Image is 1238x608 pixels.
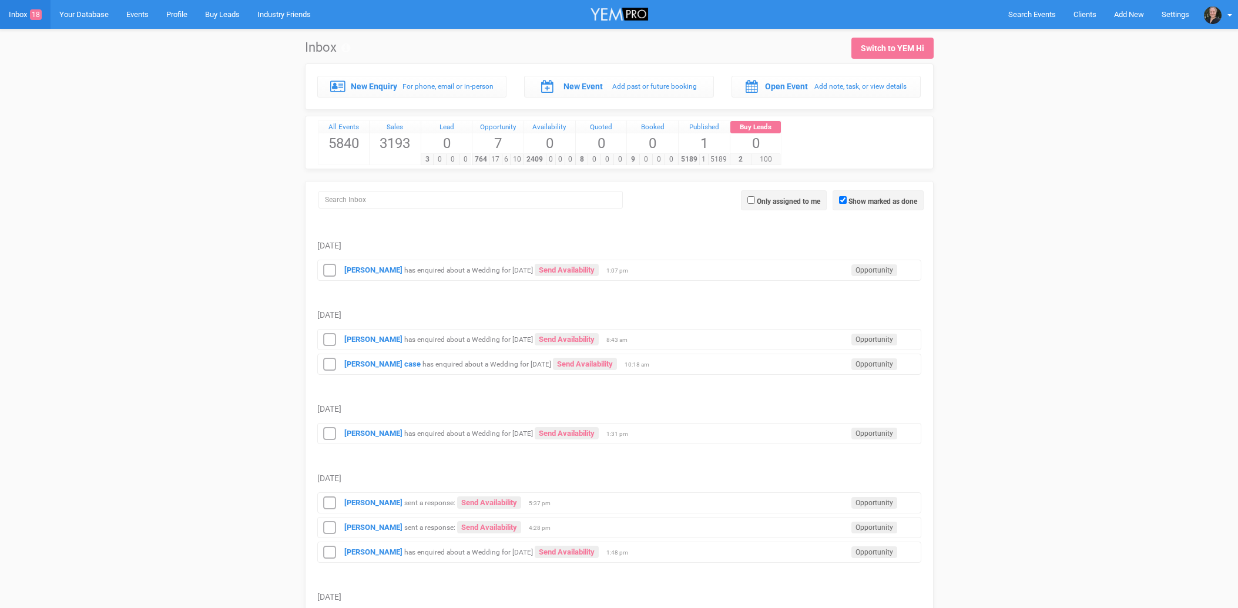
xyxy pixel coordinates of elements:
[535,427,599,439] a: Send Availability
[606,430,636,438] span: 1:31 pm
[344,335,402,344] a: [PERSON_NAME]
[851,428,897,439] span: Opportunity
[851,522,897,533] span: Opportunity
[1114,10,1144,19] span: Add New
[524,133,575,153] span: 0
[757,196,820,207] label: Only assigned to me
[402,82,494,90] small: For phone, email or in-person
[404,499,455,507] small: sent a response:
[678,154,700,165] span: 5189
[535,546,599,558] a: Send Availability
[851,497,897,509] span: Opportunity
[404,523,455,532] small: sent a response:
[30,9,42,20] span: 18
[524,121,575,134] a: Availability
[351,80,397,92] label: New Enquiry
[318,191,623,209] input: Search Inbox
[305,41,350,55] h1: Inbox
[318,133,370,153] span: 5840
[699,154,709,165] span: 1
[730,154,751,165] span: 2
[344,360,421,368] a: [PERSON_NAME] case
[652,154,666,165] span: 0
[627,121,678,134] a: Booked
[344,523,402,532] a: [PERSON_NAME]
[433,154,447,165] span: 0
[535,333,599,345] a: Send Availability
[576,133,627,153] span: 0
[665,154,678,165] span: 0
[457,521,521,533] a: Send Availability
[472,121,524,134] a: Opportunity
[535,264,599,276] a: Send Availability
[851,264,897,276] span: Opportunity
[317,241,921,250] h5: [DATE]
[851,334,897,345] span: Opportunity
[317,311,921,320] h5: [DATE]
[524,76,714,97] a: New Event Add past or future booking
[457,496,521,509] a: Send Availability
[489,154,502,165] span: 17
[370,133,421,153] span: 3193
[627,133,678,153] span: 0
[459,154,472,165] span: 0
[446,154,459,165] span: 0
[472,154,489,165] span: 764
[404,429,533,438] small: has enquired about a Wedding for [DATE]
[344,429,402,438] a: [PERSON_NAME]
[318,121,370,134] div: All Events
[679,133,730,153] span: 1
[565,154,575,165] span: 0
[576,121,627,134] div: Quoted
[404,266,533,274] small: has enquired about a Wedding for [DATE]
[612,82,697,90] small: Add past or future booking
[625,361,654,369] span: 10:18 am
[317,405,921,414] h5: [DATE]
[421,133,472,153] span: 0
[422,360,551,368] small: has enquired about a Wedding for [DATE]
[606,336,636,344] span: 8:43 am
[344,498,402,507] a: [PERSON_NAME]
[344,547,402,556] a: [PERSON_NAME]
[529,524,558,532] span: 4:28 pm
[730,133,781,153] span: 0
[861,42,924,54] div: Switch to YEM Hi
[1073,10,1096,19] span: Clients
[606,267,636,275] span: 1:07 pm
[317,593,921,602] h5: [DATE]
[730,121,781,134] a: Buy Leads
[600,154,614,165] span: 0
[524,154,546,165] span: 2409
[344,266,402,274] a: [PERSON_NAME]
[502,154,511,165] span: 6
[510,154,524,165] span: 10
[814,82,907,90] small: Add note, task, or view details
[421,154,434,165] span: 3
[546,154,556,165] span: 0
[851,358,897,370] span: Opportunity
[606,549,636,557] span: 1:48 pm
[851,546,897,558] span: Opportunity
[679,121,730,134] div: Published
[553,358,617,370] a: Send Availability
[1204,6,1222,24] img: open-uri20250213-2-1m688p0
[848,196,917,207] label: Show marked as done
[421,121,472,134] a: Lead
[555,154,565,165] span: 0
[588,154,601,165] span: 0
[370,121,421,134] a: Sales
[732,76,921,97] a: Open Event Add note, task, or view details
[317,76,507,97] a: New Enquiry For phone, email or in-person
